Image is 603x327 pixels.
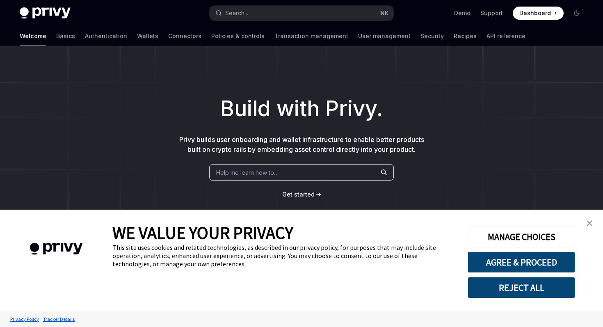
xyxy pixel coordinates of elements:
[468,226,575,247] button: MANAGE CHOICES
[420,26,444,46] a: Security
[12,231,100,267] img: company logo
[20,26,46,46] a: Welcome
[41,312,77,326] a: Tracker Details
[168,26,201,46] a: Connectors
[468,277,575,298] button: REJECT ALL
[179,135,424,153] span: Privy builds user onboarding and wallet infrastructure to enable better products built on crypto ...
[8,312,41,326] a: Privacy Policy
[487,26,525,46] a: API reference
[468,252,575,273] button: AGREE & PROCEED
[112,243,455,268] div: This site uses cookies and related technologies, as described in our privacy policy, for purposes...
[20,7,71,19] img: dark logo
[581,215,598,231] a: close banner
[454,9,471,17] a: Demo
[112,222,293,243] span: WE VALUE YOUR PRIVACY
[480,9,503,17] a: Support
[137,26,158,46] a: Wallets
[274,26,348,46] a: Transaction management
[454,26,477,46] a: Recipes
[13,93,590,125] h1: Build with Privy.
[211,26,265,46] a: Policies & controls
[282,190,315,199] a: Get started
[225,8,248,18] div: Search...
[519,9,551,17] span: Dashboard
[282,191,315,198] span: Get started
[513,7,564,20] a: Dashboard
[570,7,583,20] button: Toggle dark mode
[358,26,411,46] a: User management
[85,26,127,46] a: Authentication
[380,10,388,16] span: ⌘ K
[587,220,592,226] img: close banner
[56,26,75,46] a: Basics
[216,168,279,177] span: Help me learn how to…
[210,6,393,21] button: Search...⌘K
